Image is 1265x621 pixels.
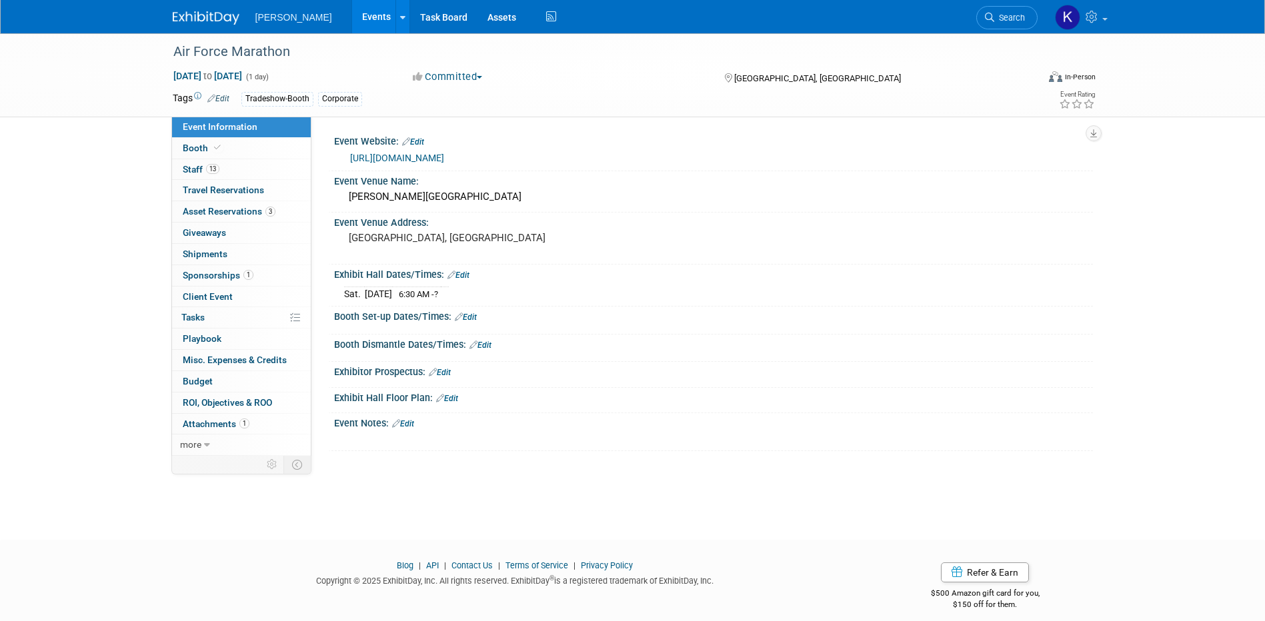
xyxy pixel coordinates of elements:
[214,144,221,151] i: Booth reservation complete
[172,287,311,307] a: Client Event
[344,287,365,301] td: Sat.
[959,69,1096,89] div: Event Format
[180,439,201,450] span: more
[172,414,311,434] a: Attachments1
[243,270,253,280] span: 1
[334,413,1093,430] div: Event Notes:
[415,560,424,570] span: |
[734,73,901,83] span: [GEOGRAPHIC_DATA], [GEOGRAPHIC_DATA]
[241,92,313,106] div: Tradeshow-Booth
[172,180,311,201] a: Travel Reservations
[1064,72,1096,82] div: In-Person
[349,232,636,244] pre: [GEOGRAPHIC_DATA], [GEOGRAPHIC_DATA]
[183,270,253,281] span: Sponsorships
[173,11,239,25] img: ExhibitDay
[261,456,284,473] td: Personalize Event Tab Strip
[334,307,1093,324] div: Booth Set-up Dates/Times:
[245,73,269,81] span: (1 day)
[206,164,219,174] span: 13
[344,187,1083,207] div: [PERSON_NAME][GEOGRAPHIC_DATA]
[495,560,503,570] span: |
[283,456,311,473] td: Toggle Event Tabs
[941,562,1029,582] a: Refer & Earn
[183,249,227,259] span: Shipments
[426,560,439,570] a: API
[334,362,1093,379] div: Exhibitor Prospectus:
[1059,91,1095,98] div: Event Rating
[334,388,1093,405] div: Exhibit Hall Floor Plan:
[1049,71,1062,82] img: Format-Inperson.png
[447,271,469,280] a: Edit
[402,137,424,147] a: Edit
[183,227,226,238] span: Giveaways
[505,560,568,570] a: Terms of Service
[265,207,275,217] span: 3
[318,92,362,106] div: Corporate
[1055,5,1080,30] img: Kim Hansen
[429,368,451,377] a: Edit
[172,138,311,159] a: Booth
[334,131,1093,149] div: Event Website:
[334,171,1093,188] div: Event Venue Name:
[365,287,392,301] td: [DATE]
[397,560,413,570] a: Blog
[172,223,311,243] a: Giveaways
[334,334,1093,352] div: Booth Dismantle Dates/Times:
[169,40,1018,64] div: Air Force Marathon
[172,350,311,370] a: Misc. Expenses & Credits
[976,6,1038,29] a: Search
[172,244,311,265] a: Shipments
[181,312,205,322] span: Tasks
[172,201,311,222] a: Asset Reservations3
[878,599,1093,610] div: $150 off for them.
[350,153,444,163] a: [URL][DOMAIN_NAME]
[207,94,229,103] a: Edit
[172,117,311,137] a: Event Information
[172,265,311,286] a: Sponsorships1
[183,376,213,386] span: Budget
[183,121,257,132] span: Event Information
[172,307,311,328] a: Tasks
[549,574,554,582] sup: ®
[173,70,243,82] span: [DATE] [DATE]
[408,70,487,84] button: Committed
[173,91,229,107] td: Tags
[172,392,311,413] a: ROI, Objectives & ROO
[173,572,858,587] div: Copyright © 2025 ExhibitDay, Inc. All rights reserved. ExhibitDay is a registered trademark of Ex...
[399,289,438,299] span: 6:30 AM -
[183,185,264,195] span: Travel Reservations
[455,312,477,322] a: Edit
[172,371,311,392] a: Budget
[570,560,579,570] span: |
[994,13,1025,23] span: Search
[183,397,272,408] span: ROI, Objectives & ROO
[183,164,219,175] span: Staff
[451,560,493,570] a: Contact Us
[183,143,223,153] span: Booth
[172,159,311,180] a: Staff13
[172,328,311,349] a: Playbook
[434,289,438,299] span: ?
[183,354,287,365] span: Misc. Expenses & Credits
[441,560,449,570] span: |
[201,71,214,81] span: to
[878,579,1093,610] div: $500 Amazon gift card for you,
[581,560,633,570] a: Privacy Policy
[392,419,414,428] a: Edit
[469,340,491,350] a: Edit
[334,213,1093,229] div: Event Venue Address:
[183,333,221,344] span: Playbook
[334,265,1093,282] div: Exhibit Hall Dates/Times:
[183,418,249,429] span: Attachments
[239,418,249,428] span: 1
[255,12,332,23] span: [PERSON_NAME]
[183,206,275,217] span: Asset Reservations
[172,434,311,455] a: more
[436,394,458,403] a: Edit
[183,291,233,302] span: Client Event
